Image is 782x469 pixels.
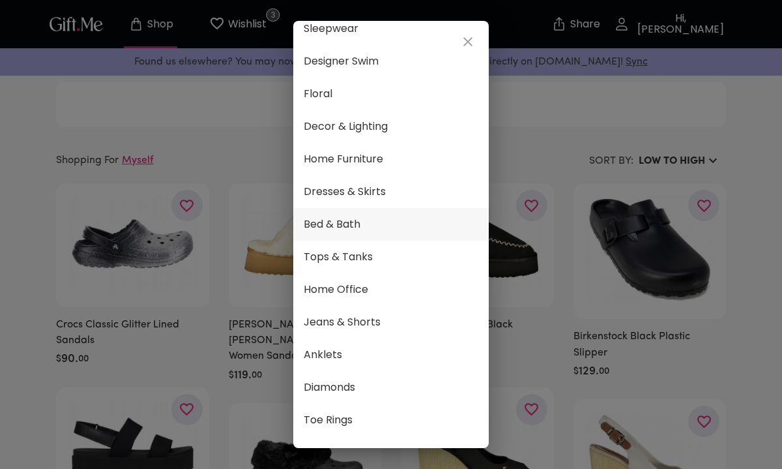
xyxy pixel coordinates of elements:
[304,314,478,331] span: Jeans & Shorts
[304,183,478,200] span: Dresses & Skirts
[304,412,478,429] span: Toe Rings
[304,444,478,461] span: Outdoor Living
[304,379,478,396] span: Diamonds
[452,26,484,57] button: close
[304,53,478,70] span: Designer Swim
[304,151,478,168] span: Home Furniture
[304,216,478,233] span: Bed & Bath
[304,118,478,135] span: Decor & Lighting
[304,85,478,102] span: Floral
[304,20,478,37] span: Sleepwear
[304,281,478,298] span: Home Office
[304,249,478,265] span: Tops & Tanks
[304,346,478,363] span: Anklets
